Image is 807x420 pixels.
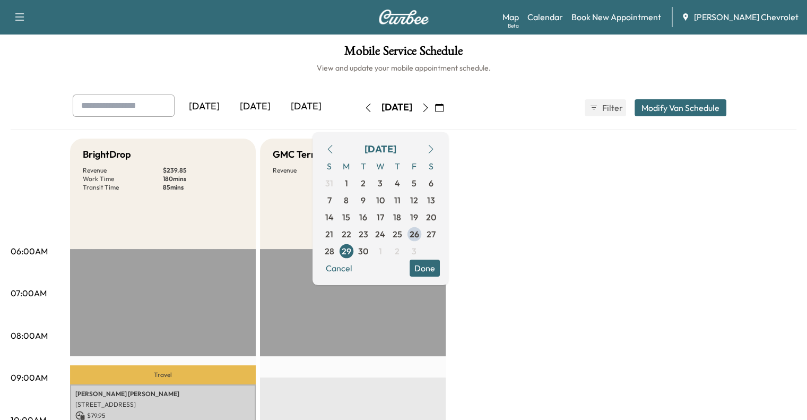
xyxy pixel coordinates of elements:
span: 21 [325,228,333,241]
h5: GMC Terrain [273,147,328,162]
span: 1 [345,177,348,190]
div: Beta [508,22,519,30]
p: Transit Time [83,183,163,192]
p: 09:00AM [11,371,48,384]
span: 14 [325,211,334,224]
span: 17 [377,211,384,224]
p: Revenue [273,166,353,175]
span: 12 [410,194,418,207]
span: 29 [342,245,351,258]
p: 08:00AM [11,329,48,342]
span: [PERSON_NAME] Chevrolet [694,11,799,23]
span: 8 [344,194,349,207]
div: [DATE] [365,142,396,157]
span: 4 [395,177,400,190]
h1: Mobile Service Schedule [11,45,796,63]
a: Calendar [527,11,563,23]
span: F [406,158,423,175]
span: 27 [427,228,436,241]
span: 3 [412,245,416,258]
span: 19 [410,211,418,224]
span: 1 [379,245,382,258]
span: T [389,158,406,175]
span: 2 [361,177,366,190]
span: T [355,158,372,175]
span: W [372,158,389,175]
span: M [338,158,355,175]
p: Revenue [83,166,163,175]
span: 28 [325,245,334,258]
a: MapBeta [502,11,519,23]
p: 85 mins [163,183,243,192]
p: 180 mins [163,175,243,183]
span: Filter [602,101,621,114]
p: 06:00AM [11,245,48,258]
span: 31 [325,177,333,190]
span: 18 [393,211,401,224]
span: 16 [359,211,367,224]
span: 2 [395,245,400,258]
button: Cancel [321,260,357,277]
span: S [321,158,338,175]
div: [DATE] [381,101,412,114]
div: [DATE] [281,95,332,119]
p: 07:00AM [11,287,47,299]
span: 11 [394,194,401,207]
p: $ 239.85 [163,166,243,175]
span: 20 [426,211,436,224]
span: 10 [376,194,385,207]
a: Book New Appointment [571,11,661,23]
span: S [423,158,440,175]
button: Filter [585,99,626,116]
span: 7 [327,194,332,207]
span: 3 [378,177,383,190]
span: 22 [342,228,351,241]
span: 23 [359,228,368,241]
p: Work Time [83,175,163,183]
div: [DATE] [179,95,230,119]
span: 9 [361,194,366,207]
span: 6 [429,177,433,190]
button: Done [410,260,440,277]
p: [STREET_ADDRESS] [75,400,250,409]
span: 30 [358,245,368,258]
h5: BrightDrop [83,147,131,162]
div: [DATE] [230,95,281,119]
span: 13 [427,194,435,207]
span: 26 [410,228,419,241]
button: Modify Van Schedule [635,99,726,116]
img: Curbee Logo [378,10,429,24]
h6: View and update your mobile appointment schedule. [11,63,796,73]
span: 24 [375,228,385,241]
p: Travel [70,365,256,384]
span: 5 [412,177,416,190]
p: [PERSON_NAME] [PERSON_NAME] [75,390,250,398]
span: 15 [342,211,350,224]
span: 25 [393,228,402,241]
